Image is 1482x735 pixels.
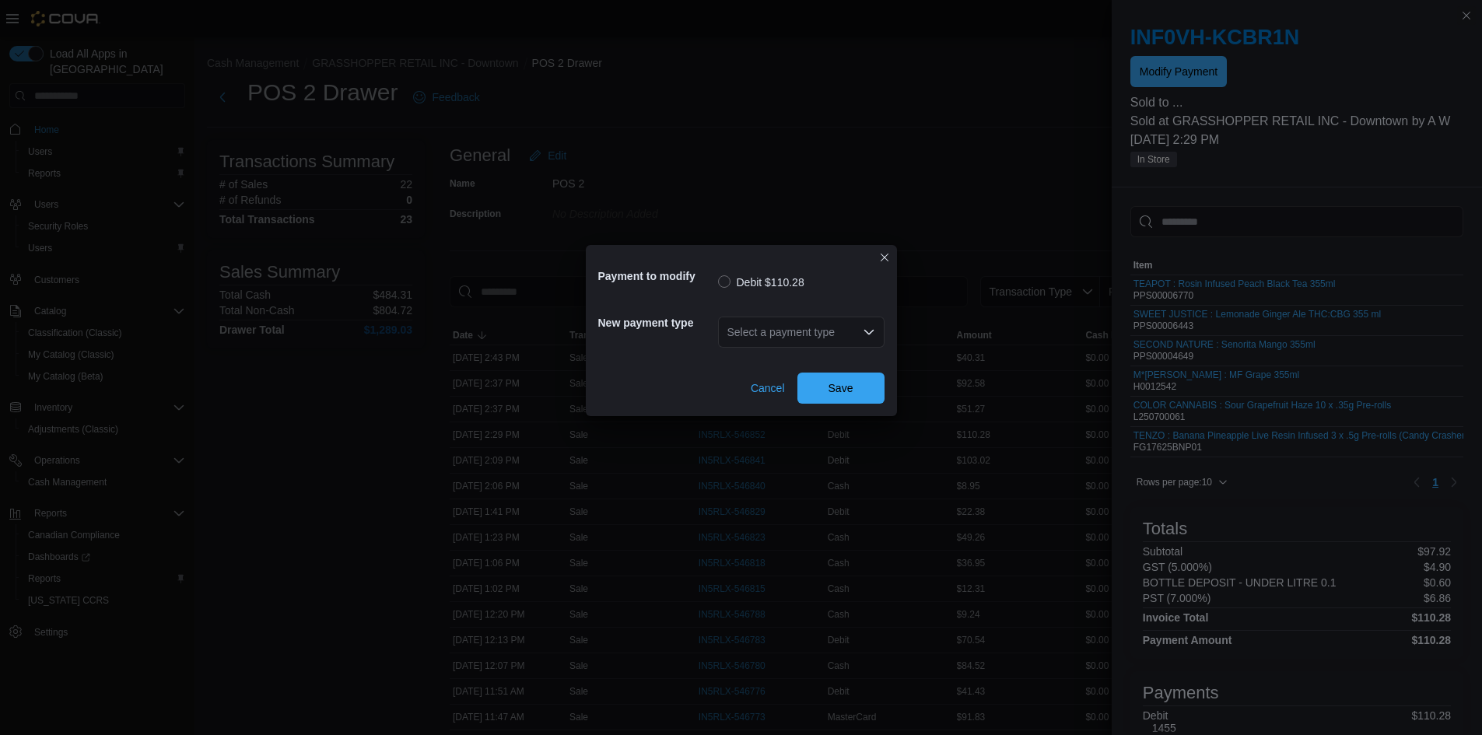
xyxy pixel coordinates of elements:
[718,273,804,292] label: Debit $110.28
[875,248,894,267] button: Closes this modal window
[829,380,853,396] span: Save
[751,380,785,396] span: Cancel
[598,261,715,292] h5: Payment to modify
[797,373,885,404] button: Save
[598,307,715,338] h5: New payment type
[745,373,791,404] button: Cancel
[727,323,729,341] input: Accessible screen reader label
[863,326,875,338] button: Open list of options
